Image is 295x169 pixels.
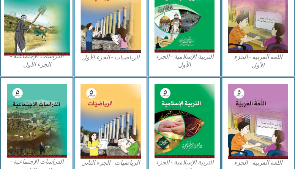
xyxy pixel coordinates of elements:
[7,52,67,69] figcaption: الدراسات الإجتماعية - الجزء الأول​
[80,53,140,62] figcaption: الرياضيات - الجزء الأول​
[228,53,288,70] figcaption: اللغة العربية - الجزء الأول​
[155,53,215,70] figcaption: التربية الإسلامية - الجزء الأول
[80,159,140,167] figcaption: الرياضيات - الجزء الثاني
